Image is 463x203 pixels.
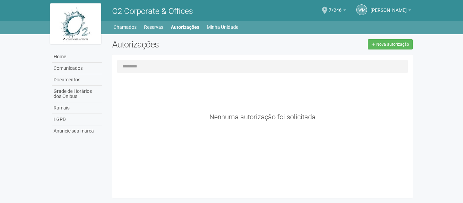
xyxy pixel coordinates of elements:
a: [PERSON_NAME] [370,8,411,14]
a: Chamados [114,22,137,32]
a: Grade de Horários dos Ônibus [52,86,102,102]
a: Minha Unidade [207,22,238,32]
a: Reservas [144,22,163,32]
a: Ramais [52,102,102,114]
img: logo.jpg [50,3,101,44]
h2: Autorizações [112,39,257,49]
span: O2 Corporate & Offices [112,6,193,16]
a: Home [52,51,102,63]
span: Nova autorização [376,42,409,47]
a: Documentos [52,74,102,86]
a: Nova autorização [368,39,413,49]
a: 7/246 [329,8,346,14]
a: LGPD [52,114,102,125]
a: Comunicados [52,63,102,74]
a: Anuncie sua marca [52,125,102,137]
a: WM [356,4,367,15]
div: Nenhuma autorização foi solicitada [117,114,408,120]
span: 7/246 [329,1,342,13]
span: Wenderson Matheus de Almeida Schwantes [370,1,407,13]
a: Autorizações [171,22,199,32]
